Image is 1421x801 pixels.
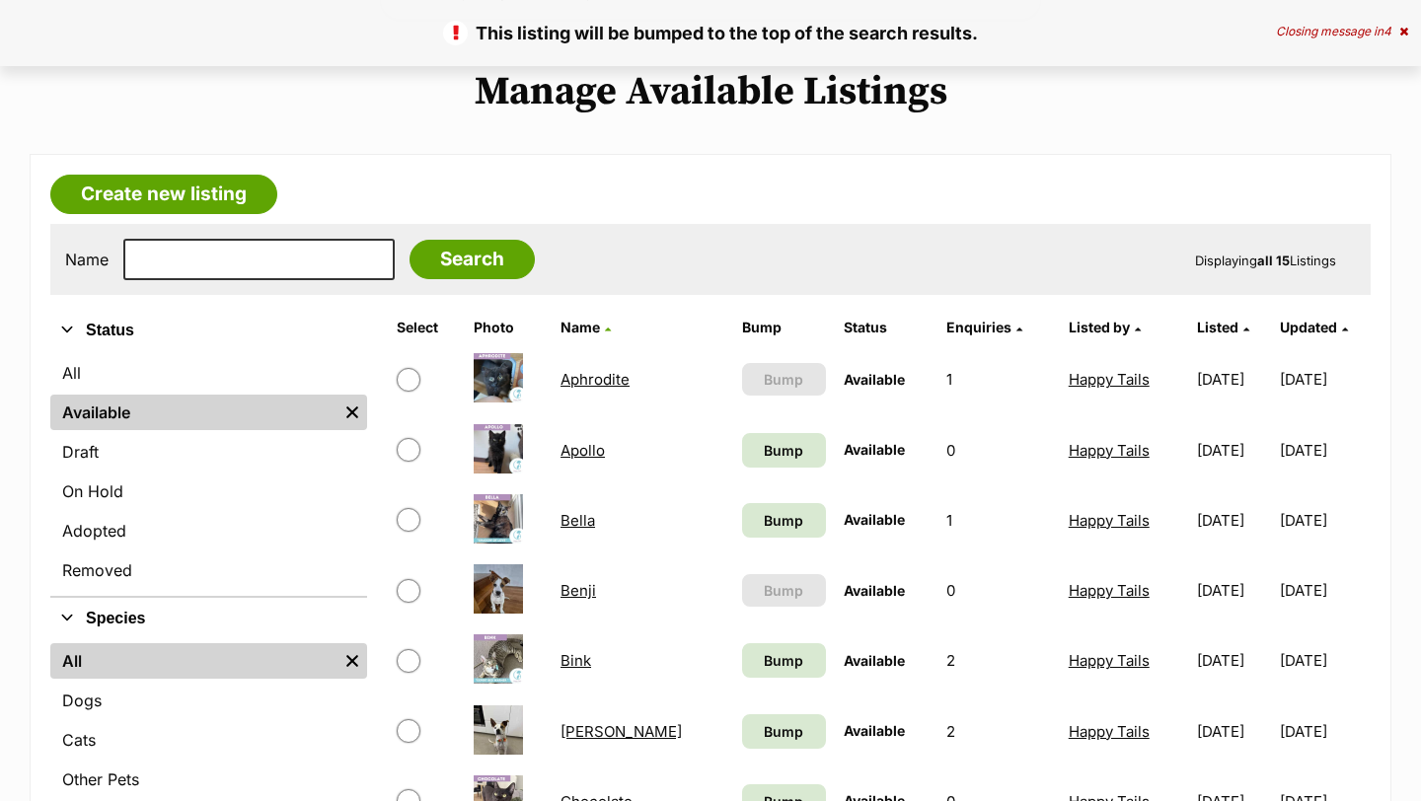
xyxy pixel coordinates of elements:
[50,552,367,588] a: Removed
[1069,370,1150,389] a: Happy Tails
[561,511,595,530] a: Bella
[50,473,367,509] a: On Hold
[742,363,827,396] button: Bump
[1069,651,1150,670] a: Happy Tails
[561,319,600,335] span: Name
[1189,416,1278,484] td: [DATE]
[844,441,905,458] span: Available
[1280,319,1348,335] a: Updated
[561,319,611,335] a: Name
[1069,319,1130,335] span: Listed by
[50,351,367,596] div: Status
[1280,556,1369,624] td: [DATE]
[50,434,367,470] a: Draft
[1069,511,1150,530] a: Happy Tails
[764,510,803,531] span: Bump
[946,319,1011,335] span: translation missing: en.admin.listings.index.attributes.enquiries
[742,574,827,607] button: Bump
[734,312,835,343] th: Bump
[844,582,905,599] span: Available
[742,714,827,749] a: Bump
[50,643,337,679] a: All
[1257,253,1290,268] strong: all 15
[946,319,1022,335] a: Enquiries
[938,556,1058,624] td: 0
[50,395,337,430] a: Available
[561,441,605,460] a: Apollo
[1189,486,1278,554] td: [DATE]
[1069,722,1150,741] a: Happy Tails
[1197,319,1238,335] span: Listed
[337,643,367,679] a: Remove filter
[1189,626,1278,694] td: [DATE]
[1384,24,1391,38] span: 4
[561,651,591,670] a: Bink
[561,370,630,389] a: Aphrodite
[742,503,827,538] a: Bump
[1280,626,1369,694] td: [DATE]
[844,371,905,388] span: Available
[20,20,1401,46] p: This listing will be bumped to the top of the search results.
[1280,416,1369,484] td: [DATE]
[938,345,1058,413] td: 1
[1276,25,1408,38] div: Closing message in
[410,240,535,279] input: Search
[1069,441,1150,460] a: Happy Tails
[561,581,596,600] a: Benji
[65,251,109,268] label: Name
[1280,319,1337,335] span: Updated
[938,626,1058,694] td: 2
[1189,556,1278,624] td: [DATE]
[337,395,367,430] a: Remove filter
[938,697,1058,765] td: 2
[466,312,551,343] th: Photo
[1280,697,1369,765] td: [DATE]
[836,312,936,343] th: Status
[844,652,905,669] span: Available
[1069,319,1141,335] a: Listed by
[389,312,464,343] th: Select
[938,416,1058,484] td: 0
[50,683,367,718] a: Dogs
[50,318,367,343] button: Status
[50,355,367,391] a: All
[764,580,803,601] span: Bump
[1280,345,1369,413] td: [DATE]
[50,175,277,214] a: Create new listing
[1195,253,1336,268] span: Displaying Listings
[764,440,803,461] span: Bump
[764,650,803,671] span: Bump
[764,369,803,390] span: Bump
[742,643,827,678] a: Bump
[561,722,682,741] a: [PERSON_NAME]
[50,606,367,631] button: Species
[844,511,905,528] span: Available
[938,486,1058,554] td: 1
[50,762,367,797] a: Other Pets
[1189,697,1278,765] td: [DATE]
[764,721,803,742] span: Bump
[1189,345,1278,413] td: [DATE]
[1280,486,1369,554] td: [DATE]
[1069,581,1150,600] a: Happy Tails
[50,513,367,548] a: Adopted
[1197,319,1249,335] a: Listed
[742,433,827,468] a: Bump
[844,722,905,739] span: Available
[50,722,367,758] a: Cats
